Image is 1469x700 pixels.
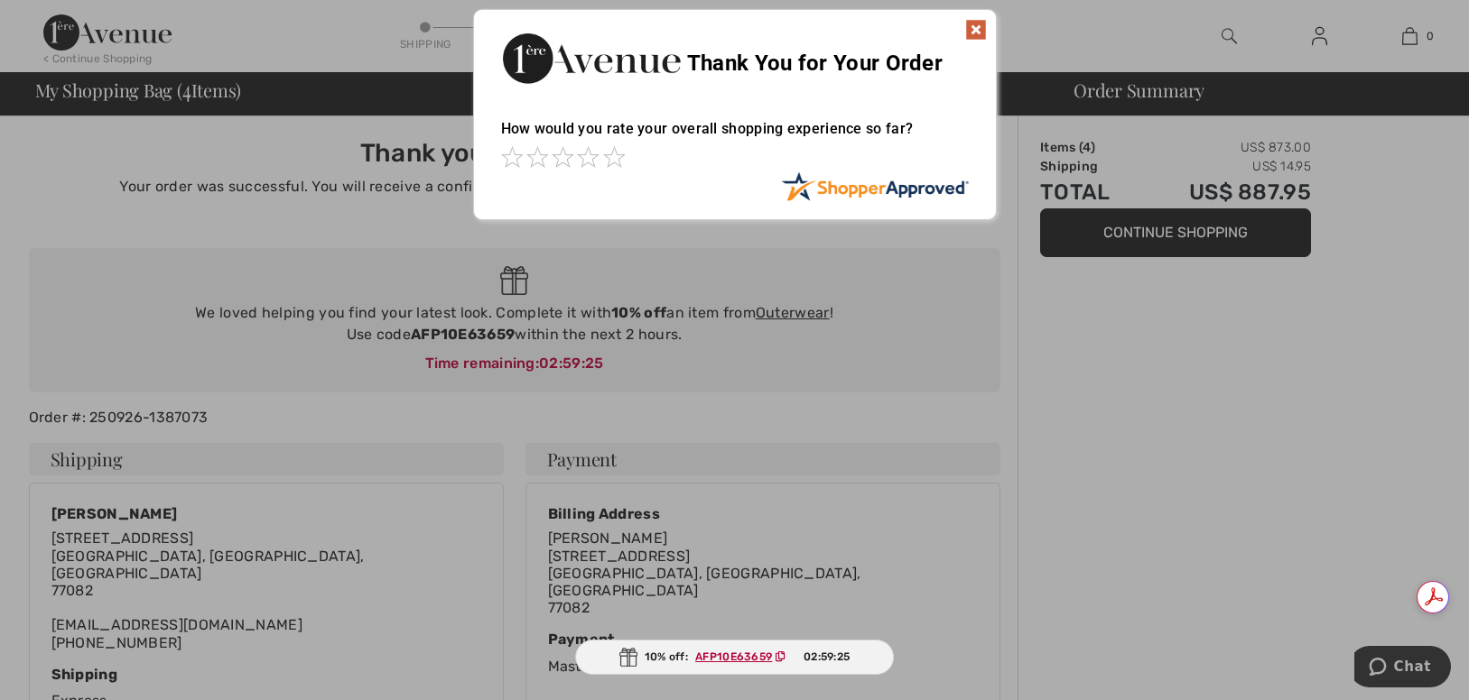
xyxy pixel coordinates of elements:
img: x [965,19,987,41]
img: Thank You for Your Order [501,28,682,88]
img: Gift.svg [619,648,637,667]
div: How would you rate your overall shopping experience so far? [501,102,969,171]
span: 02:59:25 [804,649,850,665]
span: Chat [40,13,77,29]
ins: AFP10E63659 [695,650,772,663]
span: Thank You for Your Order [687,51,943,76]
div: 10% off: [575,640,895,675]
